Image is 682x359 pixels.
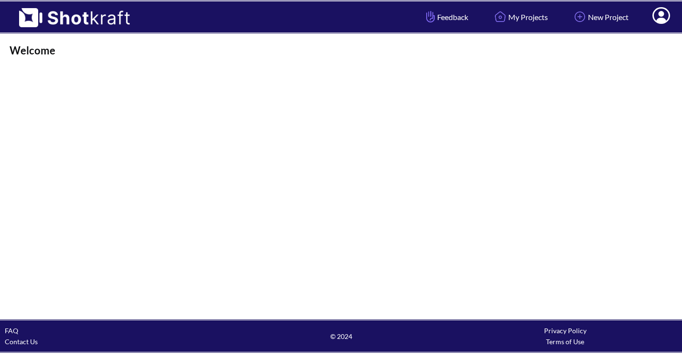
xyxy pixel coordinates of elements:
[565,4,636,30] a: New Project
[10,43,672,58] div: Welcome
[485,4,555,30] a: My Projects
[424,9,437,25] img: Hand Icon
[5,327,18,335] a: FAQ
[5,338,38,346] a: Contact Us
[229,331,453,342] span: © 2024
[453,336,677,347] div: Terms of Use
[492,9,508,25] img: Home Icon
[453,325,677,336] div: Privacy Policy
[572,9,588,25] img: Add Icon
[424,11,468,22] span: Feedback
